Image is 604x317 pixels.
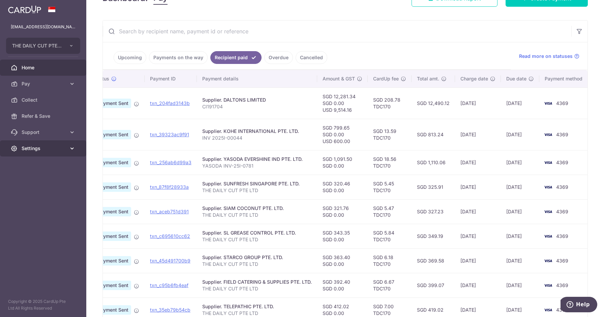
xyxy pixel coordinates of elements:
[264,51,293,64] a: Overdue
[556,132,568,137] span: 4369
[150,233,190,239] a: txn_c695610cc62
[368,224,412,248] td: SGD 5.84 TDC170
[317,199,368,224] td: SGD 321.76 SGD 0.00
[150,307,190,313] a: txn_35eb79b54cb
[519,53,573,60] span: Read more on statuses
[506,75,526,82] span: Due date
[202,187,312,194] p: THE DAILY CUT PTE LTD
[22,97,66,103] span: Collect
[368,87,412,119] td: SGD 208.78 TDC170
[95,305,131,315] span: Payment Sent
[150,160,191,165] a: txn_256ab6d99a3
[519,53,579,60] a: Read more on statuses
[412,224,455,248] td: SGD 349.19
[373,75,399,82] span: CardUp fee
[501,199,539,224] td: [DATE]
[556,209,568,214] span: 4369
[22,64,66,71] span: Home
[501,224,539,248] td: [DATE]
[368,273,412,297] td: SGD 6.67 TDC170
[95,207,131,216] span: Payment Sent
[202,261,312,268] p: THE DAILY CUT PTE LTD
[114,51,146,64] a: Upcoming
[368,119,412,150] td: SGD 13.59 TDC170
[368,175,412,199] td: SGD 5.45 TDC170
[22,145,66,152] span: Settings
[368,150,412,175] td: SGD 18.56 TDC170
[202,310,312,317] p: THE DAILY CUT PTE LTD
[556,100,568,106] span: 4369
[501,87,539,119] td: [DATE]
[317,87,368,119] td: SGD 12,281.34 SGD 0.00 USD 9,514.16
[412,199,455,224] td: SGD 327.23
[455,87,501,119] td: [DATE]
[11,24,75,30] p: [EMAIL_ADDRESS][DOMAIN_NAME]
[541,158,555,167] img: Bank Card
[95,256,131,266] span: Payment Sent
[317,175,368,199] td: SGD 320.46 SGD 0.00
[541,99,555,107] img: Bank Card
[317,273,368,297] td: SGD 392.40 SGD 0.00
[202,128,312,135] div: Supplier. KOHE INTERNATIONAL PTE. LTD.
[22,113,66,119] span: Refer & Save
[501,273,539,297] td: [DATE]
[202,303,312,310] div: Supplier. TELEPATHIC PTE. LTD.
[202,180,312,187] div: Supplier. SUNFRESH SINGAPORE PTE. LTD.
[561,297,597,314] iframe: Opens a widget where you can find more information
[368,248,412,273] td: SGD 6.18 TDC170
[455,175,501,199] td: [DATE]
[202,254,312,261] div: Supplier. STARCO GROUP PTE. LTD.
[455,248,501,273] td: [DATE]
[501,119,539,150] td: [DATE]
[202,163,312,169] p: YASODA INV-25I-0781
[149,51,208,64] a: Payments on the way
[202,205,312,212] div: Supplier. SIAM COCONUT PTE. LTD.
[455,199,501,224] td: [DATE]
[368,199,412,224] td: SGD 5.47 TDC170
[455,119,501,150] td: [DATE]
[556,184,568,190] span: 4369
[556,258,568,263] span: 4369
[95,182,131,192] span: Payment Sent
[6,38,80,54] button: THE DAILY CUT PTE. LTD.
[556,233,568,239] span: 4369
[150,209,189,214] a: txn_aceb751d391
[556,307,568,313] span: 4369
[150,132,189,137] a: txn_39323ac9f91
[412,119,455,150] td: SGD 813.24
[150,184,189,190] a: txn_87f8f28933a
[150,100,190,106] a: txn_204fad3143b
[556,160,568,165] span: 4369
[412,150,455,175] td: SGD 1,110.06
[150,282,188,288] a: txn_c95b6fb4eaf
[460,75,488,82] span: Charge date
[412,248,455,273] td: SGD 369.58
[8,5,41,13] img: CardUp
[202,279,312,285] div: Supplier. FIELD CATERING & SUPPLIES PTE. LTD.
[202,285,312,292] p: THE DAILY CUT PTE LTD
[541,257,555,265] img: Bank Card
[317,248,368,273] td: SGD 363.40 SGD 0.00
[202,135,312,141] p: INV 2025I-00044
[541,131,555,139] img: Bank Card
[202,230,312,236] div: Supplier. SL GREASE CONTROL PTE. LTD.
[296,51,327,64] a: Cancelled
[95,158,131,167] span: Payment Sent
[12,42,62,49] span: THE DAILY CUT PTE. LTD.
[541,183,555,191] img: Bank Card
[412,175,455,199] td: SGD 325.91
[317,150,368,175] td: SGD 1,091.50 SGD 0.00
[541,232,555,240] img: Bank Card
[501,150,539,175] td: [DATE]
[145,70,197,87] th: Payment ID
[539,70,591,87] th: Payment method
[541,281,555,289] img: Bank Card
[150,258,190,263] a: txn_45d491700b9
[95,232,131,241] span: Payment Sent
[202,236,312,243] p: THE DAILY CUT PTE LTD
[455,273,501,297] td: [DATE]
[197,70,317,87] th: Payment details
[412,87,455,119] td: SGD 12,490.12
[103,21,571,42] input: Search by recipient name, payment id or reference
